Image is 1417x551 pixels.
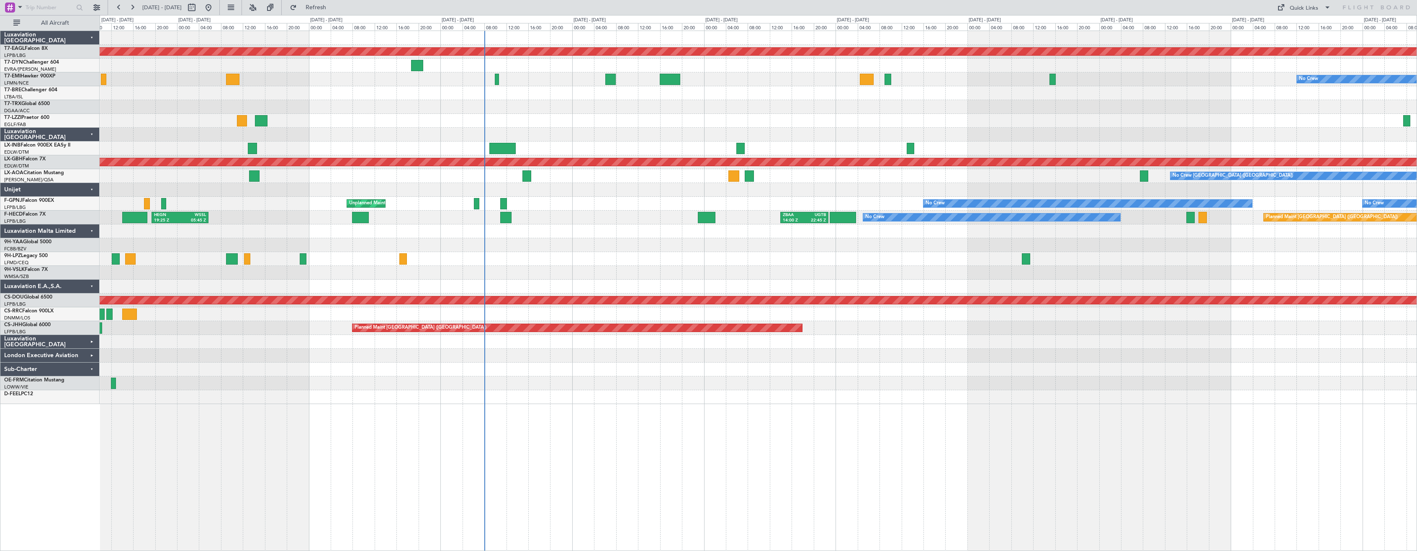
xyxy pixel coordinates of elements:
div: 04:00 [989,23,1011,31]
div: 16:00 [265,23,287,31]
div: 16:00 [1055,23,1077,31]
div: 00:00 [704,23,726,31]
div: 00:00 [836,23,857,31]
div: 08:00 [880,23,901,31]
div: 20:00 [945,23,967,31]
div: 00:00 [177,23,199,31]
div: 04:00 [1253,23,1275,31]
span: All Aircraft [22,20,88,26]
div: 00:00 [309,23,331,31]
div: [DATE] - [DATE] [573,17,606,24]
div: No Crew [1299,73,1318,85]
div: [DATE] - [DATE] [1101,17,1133,24]
div: Unplanned Maint [GEOGRAPHIC_DATA] ([GEOGRAPHIC_DATA]) [349,197,487,210]
div: UGTB [805,212,826,218]
span: [DATE] - [DATE] [142,4,182,11]
div: 16:00 [792,23,813,31]
a: T7-TRXGlobal 6500 [4,101,50,106]
div: 16:00 [923,23,945,31]
div: 14:00 Z [783,218,805,224]
div: 12:00 [902,23,923,31]
div: 08:00 [1011,23,1033,31]
div: 08:00 [221,23,243,31]
a: LFPB/LBG [4,52,26,59]
div: 04:00 [331,23,352,31]
div: [DATE] - [DATE] [969,17,1001,24]
a: T7-EMIHawker 900XP [4,74,55,79]
span: F-GPNJ [4,198,22,203]
div: 00:00 [572,23,594,31]
a: WMSA/SZB [4,273,29,280]
a: LFMD/CEQ [4,260,28,266]
button: All Aircraft [9,16,91,30]
div: [DATE] - [DATE] [1364,17,1396,24]
a: EDLW/DTM [4,163,29,169]
div: [DATE] - [DATE] [101,17,134,24]
span: T7-TRX [4,101,21,106]
div: 20:00 [682,23,704,31]
div: 16:00 [396,23,418,31]
div: [DATE] - [DATE] [442,17,474,24]
div: 08:00 [748,23,769,31]
div: WSSL [180,212,206,218]
span: CS-DOU [4,295,24,300]
span: CS-JHH [4,322,22,327]
a: T7-EAGLFalcon 8X [4,46,48,51]
div: 19:25 Z [154,218,180,224]
div: 16:00 [1187,23,1209,31]
div: 16:00 [1319,23,1340,31]
span: D-FEEL [4,391,21,397]
div: 04:00 [463,23,484,31]
div: 04:00 [1384,23,1406,31]
div: Planned Maint [GEOGRAPHIC_DATA] ([GEOGRAPHIC_DATA]) [355,322,486,334]
a: FCBB/BZV [4,246,26,252]
div: 00:00 [1099,23,1121,31]
div: 00:00 [1231,23,1252,31]
div: 20:00 [287,23,309,31]
a: F-GPNJFalcon 900EX [4,198,54,203]
div: 08:00 [484,23,506,31]
span: LX-INB [4,143,21,148]
a: LX-INBFalcon 900EX EASy II [4,143,70,148]
a: LFPB/LBG [4,301,26,307]
div: 16:00 [528,23,550,31]
span: 9H-LPZ [4,253,21,258]
div: [DATE] - [DATE] [178,17,211,24]
div: 08:00 [616,23,638,31]
a: 9H-LPZLegacy 500 [4,253,48,258]
button: Quick Links [1273,1,1335,14]
a: OE-FRMCitation Mustang [4,378,64,383]
div: HEGN [154,212,180,218]
a: LFPB/LBG [4,204,26,211]
div: Planned Maint [GEOGRAPHIC_DATA] ([GEOGRAPHIC_DATA]) [1266,211,1398,224]
div: 08:00 [89,23,111,31]
a: EVRA/[PERSON_NAME] [4,66,56,72]
button: Refresh [286,1,336,14]
div: No Crew [926,197,945,210]
span: 9H-YAA [4,239,23,245]
div: 04:00 [1121,23,1143,31]
a: EGLF/FAB [4,121,26,128]
div: 12:00 [111,23,133,31]
div: 20:00 [155,23,177,31]
div: 05:45 Z [180,218,206,224]
div: 04:00 [726,23,748,31]
span: LX-AOA [4,170,23,175]
div: 12:00 [1296,23,1318,31]
a: T7-BREChallenger 604 [4,88,57,93]
div: 08:00 [1275,23,1296,31]
div: 04:00 [858,23,880,31]
a: DGAA/ACC [4,108,30,114]
span: OE-FRM [4,378,24,383]
div: 20:00 [419,23,440,31]
div: 08:00 [352,23,374,31]
span: T7-BRE [4,88,21,93]
div: 04:00 [594,23,616,31]
a: LOWW/VIE [4,384,28,390]
a: DNMM/LOS [4,315,30,321]
div: 00:00 [967,23,989,31]
div: 16:00 [660,23,682,31]
div: 00:00 [440,23,462,31]
a: LFPB/LBG [4,218,26,224]
a: CS-DOUGlobal 6500 [4,295,52,300]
